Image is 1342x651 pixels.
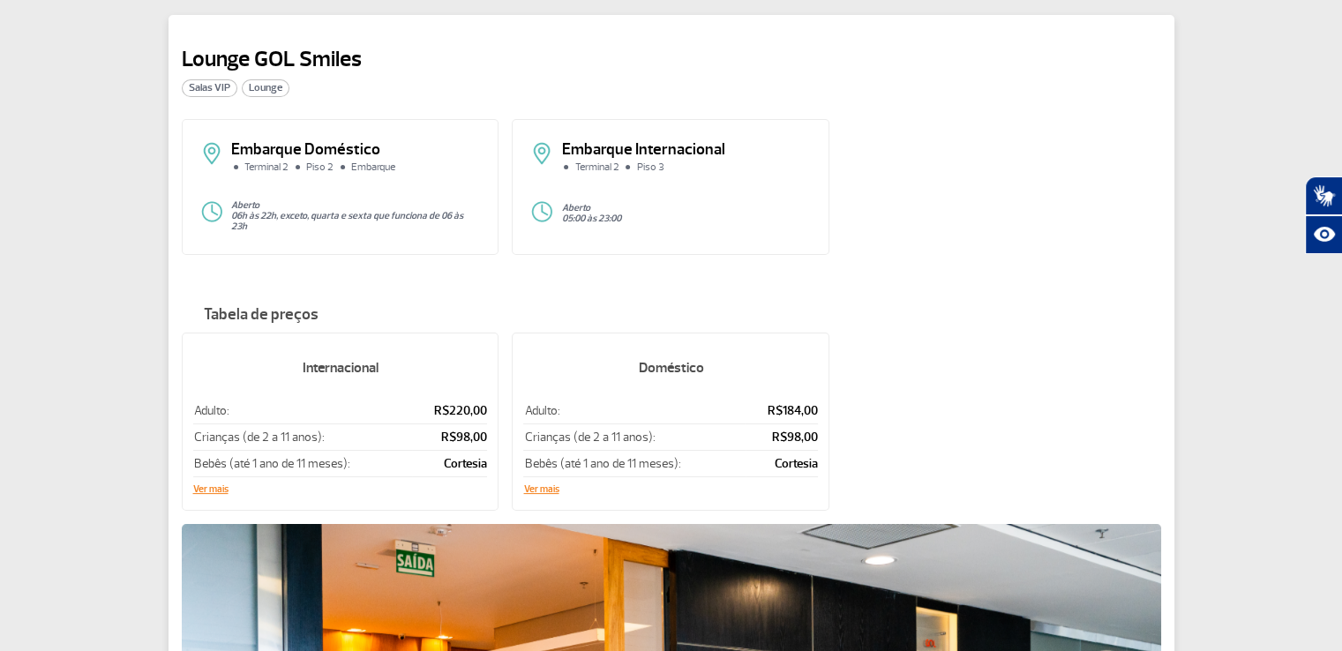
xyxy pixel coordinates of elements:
p: Adulto: [524,402,744,419]
p: Cortesia [746,455,818,472]
h4: Tabela de preços [182,306,1161,324]
p: Adulto: [194,402,411,419]
p: Embarque Internacional [561,142,811,158]
h2: Lounge GOL Smiles [182,46,362,72]
p: 06h às 22h, exceto, quarta e sexta que funciona de 06 às 23h [231,211,481,232]
p: R$98,00 [746,429,818,445]
p: 05:00 às 23:00 [561,213,811,224]
p: R$98,00 [413,429,487,445]
p: R$220,00 [413,402,487,419]
li: Terminal 2 [561,162,623,173]
button: Ver mais [523,484,559,495]
h5: Doméstico [523,345,818,391]
p: Cortesia [413,455,487,472]
li: Terminal 2 [231,162,293,173]
div: Plugin de acessibilidade da Hand Talk. [1305,176,1342,254]
span: Lounge [242,79,289,97]
li: Embarque [338,162,400,173]
span: Salas VIP [182,79,237,97]
p: Embarque Doméstico [231,142,481,158]
strong: Aberto [561,202,589,213]
li: Piso 3 [623,162,668,173]
h5: Internacional [193,345,488,391]
button: Abrir tradutor de língua de sinais. [1305,176,1342,215]
p: Bebês (até 1 ano de 11 meses): [524,455,744,472]
button: Abrir recursos assistivos. [1305,215,1342,254]
p: R$184,00 [746,402,818,419]
p: Crianças (de 2 a 11 anos): [194,429,411,445]
p: Crianças (de 2 a 11 anos): [524,429,744,445]
p: Bebês (até 1 ano de 11 meses): [194,455,411,472]
li: Piso 2 [293,162,338,173]
button: Ver mais [193,484,229,495]
strong: Aberto [231,199,259,211]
